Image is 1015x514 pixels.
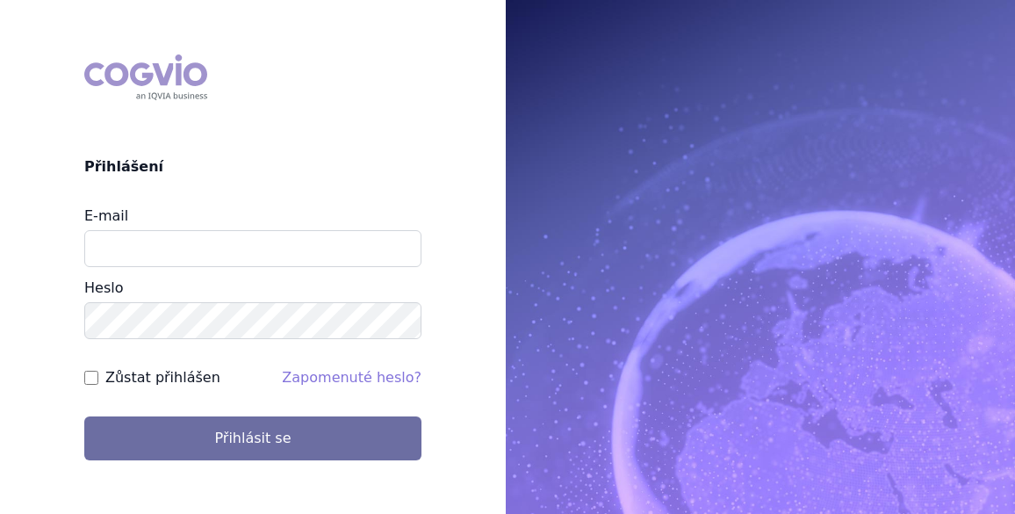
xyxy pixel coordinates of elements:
div: COGVIO [84,54,207,100]
label: Heslo [84,279,123,296]
h2: Přihlášení [84,156,421,177]
button: Přihlásit se [84,416,421,460]
label: Zůstat přihlášen [105,367,220,388]
label: E-mail [84,207,128,224]
a: Zapomenuté heslo? [282,369,421,386]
